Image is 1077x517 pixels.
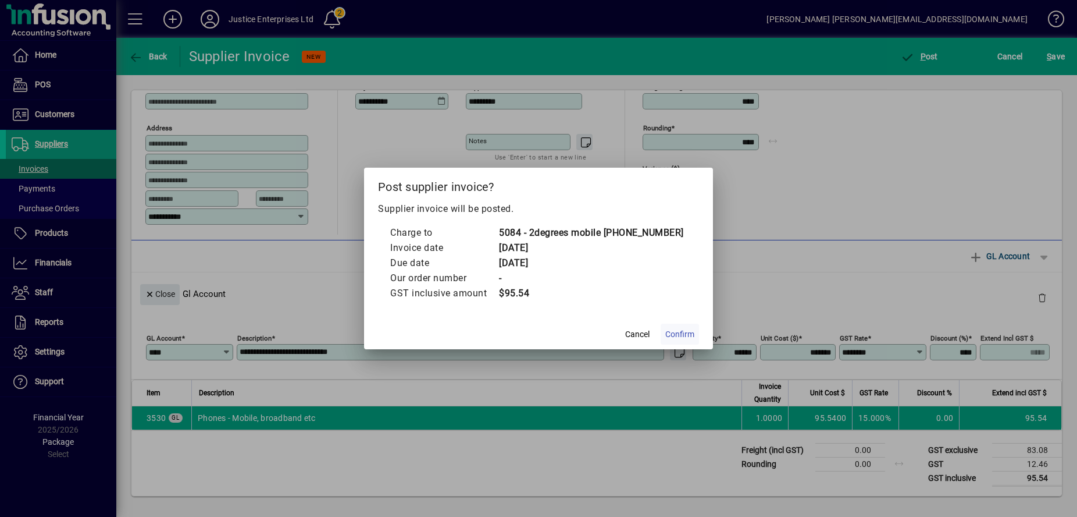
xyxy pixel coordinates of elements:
[498,240,684,256] td: [DATE]
[498,286,684,301] td: $95.54
[498,271,684,286] td: -
[390,271,498,286] td: Our order number
[498,225,684,240] td: 5084 - 2degrees mobile [PHONE_NUMBER]
[378,202,699,216] p: Supplier invoice will be posted.
[625,328,650,341] span: Cancel
[619,324,656,345] button: Cancel
[390,240,498,256] td: Invoice date
[364,168,713,201] h2: Post supplier invoice?
[390,286,498,301] td: GST inclusive amount
[390,225,498,240] td: Charge to
[390,256,498,271] td: Due date
[661,324,699,345] button: Confirm
[498,256,684,271] td: [DATE]
[665,328,694,341] span: Confirm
